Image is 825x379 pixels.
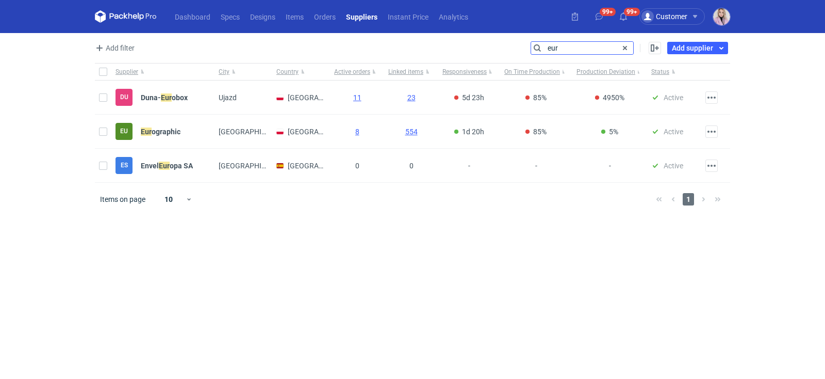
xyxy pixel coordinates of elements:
button: Supplier [111,64,214,80]
span: Country [276,68,299,76]
a: Dashboard [170,10,216,23]
span: Production Deviation [576,68,635,76]
span: 4950% [596,89,624,106]
div: Very poor [500,115,572,149]
a: 11 [353,93,361,102]
div: Duna-Eurobox [115,89,188,106]
span: City [219,68,229,76]
div: Active [647,81,701,115]
em: Eur [141,126,152,137]
span: 85% [526,89,547,106]
button: 99+ [615,8,632,25]
a: Suppliers [341,10,383,23]
div: Good [572,115,647,149]
a: Duna-Eurobox [133,93,188,102]
button: Production Deviation [572,64,647,80]
span: 1 [683,193,694,206]
button: 99+ [591,8,607,25]
div: Good [438,115,500,149]
span: 5% [602,123,618,140]
button: Responsiveness [438,64,500,80]
figcaption: Du [115,89,133,106]
div: Eurographic [115,123,180,140]
em: Eur [159,160,170,171]
button: Add filter [93,42,135,54]
div: Active [647,115,701,149]
button: Actions [705,160,718,172]
span: 85% [526,123,547,140]
a: Designs [245,10,280,23]
button: Add supplier [667,42,728,54]
svg: Packhelp Pro [95,10,157,23]
a: 554 [405,123,418,140]
span: - [535,157,537,174]
a: 8 [355,128,359,136]
figcaption: Eu [115,123,133,140]
span: Spain [276,162,357,170]
button: Actions [705,91,718,104]
a: Analytics [434,10,473,23]
button: Active orders [330,64,384,80]
button: On Time Production [500,64,572,80]
a: Eurographic [133,128,180,136]
span: 0 [409,157,414,174]
a: EnvelEuropa SA [133,162,193,170]
div: Active [647,149,701,183]
span: Status [651,68,669,76]
span: 1d 20h [455,123,484,140]
span: Responsiveness [442,68,487,76]
span: Ujazd [219,93,237,102]
strong: ographic [141,128,180,136]
span: Active orders [334,68,370,76]
div: Very poor [438,81,500,115]
span: Poland [276,128,357,136]
span: Poland [276,93,357,102]
strong: Duna- obox [141,93,188,102]
input: Search [531,42,633,54]
figcaption: ES [115,157,133,174]
a: Instant Price [383,10,434,23]
span: - [609,157,611,174]
a: Specs [216,10,245,23]
a: 23 [407,89,416,106]
button: Customer [639,8,713,25]
span: Szczecin [219,128,288,136]
span: BARCELONA [219,162,288,170]
span: - [468,157,470,174]
div: Duna-Eurobox [115,89,133,106]
span: Add supplier [672,44,713,52]
div: Very poor [500,81,572,115]
button: Linked items [384,64,438,80]
span: 0 [355,162,359,170]
img: Klaudia Wiśniewska [713,8,730,25]
div: 10 [152,192,186,207]
a: Items [280,10,309,23]
span: Linked items [388,68,423,76]
div: Eurographic [115,123,133,140]
strong: Envel opa SA [141,162,193,170]
button: City [214,64,272,80]
span: 5d 23h [455,89,484,106]
button: Status [647,64,701,80]
button: Actions [705,125,718,138]
a: Orders [309,10,341,23]
button: Country [272,64,330,80]
em: Eur [161,92,172,103]
div: Envel Europa SA [115,157,133,174]
span: Supplier [115,68,138,76]
span: Items on page [100,194,145,204]
span: On Time Production [504,68,560,76]
div: Very poor [572,81,647,115]
div: Customer [641,10,687,23]
div: Envel Europa SA [115,157,193,174]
